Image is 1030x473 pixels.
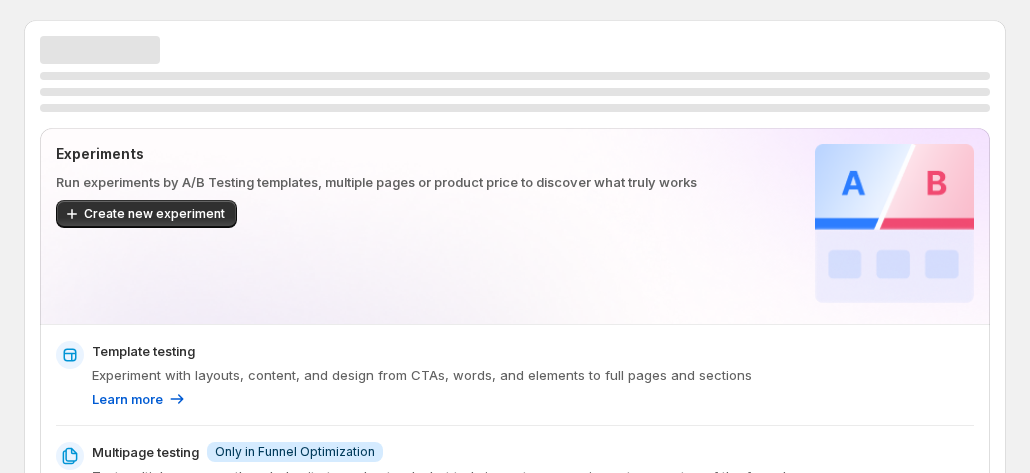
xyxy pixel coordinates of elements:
p: Experiments [56,144,807,164]
span: Only in Funnel Optimization [215,444,375,460]
p: Template testing [92,341,195,361]
p: Experiment with layouts, content, and design from CTAs, words, and elements to full pages and sec... [92,365,974,385]
button: Create new experiment [56,200,237,228]
p: Learn more [92,389,163,409]
a: Learn more [92,389,187,409]
img: Experiments [815,144,974,303]
span: Create new experiment [84,206,225,222]
p: Run experiments by A/B Testing templates, multiple pages or product price to discover what truly ... [56,172,807,192]
p: Multipage testing [92,442,199,462]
